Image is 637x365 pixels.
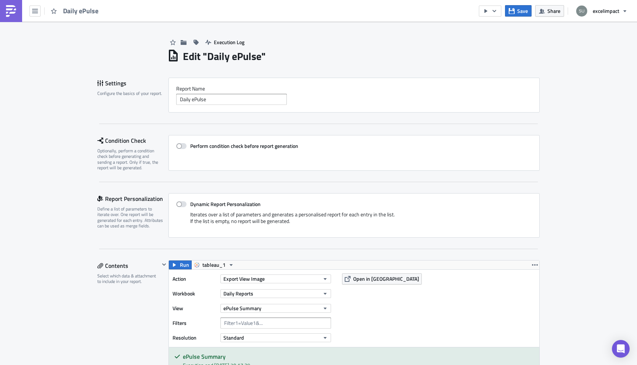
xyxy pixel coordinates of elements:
[220,304,331,313] button: ePulse Summary
[342,273,422,284] button: Open in [GEOGRAPHIC_DATA]
[202,261,226,269] span: tableau_1
[173,318,217,329] label: Filters
[173,332,217,343] label: Resolution
[593,7,619,15] span: excelimpact
[97,193,168,204] div: Report Personalization
[223,275,265,283] span: Export View Image
[3,3,352,25] body: Rich Text Area. Press ALT-0 for help.
[353,275,419,283] span: Open in [GEOGRAPHIC_DATA]
[183,354,534,359] h5: ePulse Summary
[169,261,192,269] button: Run
[220,289,331,298] button: Daily Reports
[220,274,331,283] button: Export View Image
[183,50,266,63] h1: Edit " Daily ePulse "
[173,273,217,284] label: Action
[97,273,160,284] div: Select which data & attachment to include in your report.
[63,7,99,15] span: Daily ePulse
[202,36,248,48] button: Execution Log
[97,260,160,271] div: Contents
[572,3,631,19] button: excelimpact
[97,78,168,89] div: Settings
[535,5,564,17] button: Share
[5,5,17,17] img: PushMetrics
[223,290,253,297] span: Daily Reports
[97,91,164,96] div: Configure the basics of your report.
[97,135,168,146] div: Condition Check
[160,260,168,269] button: Hide content
[3,3,352,9] body: Rich Text Area. Press ALT-0 for help.
[180,261,189,269] span: Run
[223,304,261,312] span: ePulse Summary
[505,5,532,17] button: Save
[3,3,85,9] span: Summary for {{ utils.ds_yesterday }}
[3,11,5,17] span: -
[3,19,5,25] span: -
[173,288,217,299] label: Workbook
[176,211,532,230] div: Iterates over a list of parameters and generates a personalised report for each entry in the list...
[97,148,164,171] div: Optionally, perform a condition check before generating and sending a report. Only if true, the r...
[97,206,164,229] div: Define a list of parameters to iterate over. One report will be generated for each entry. Attribu...
[176,85,532,92] label: Report Nam﻿e
[214,38,244,46] span: Execution Log
[191,261,237,269] button: tableau_1
[5,19,47,25] a: Daily Performance
[575,5,588,17] img: Avatar
[547,7,560,15] span: Share
[190,200,261,208] strong: Dynamic Report Personalization
[223,334,244,341] span: Standard
[612,340,630,358] div: Open Intercom Messenger
[517,7,528,15] span: Save
[173,303,217,314] label: View
[220,333,331,342] button: Standard
[220,318,331,329] input: Filter1=Value1&...
[5,11,21,17] a: ePulse
[190,142,298,150] strong: Perform condition check before report generation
